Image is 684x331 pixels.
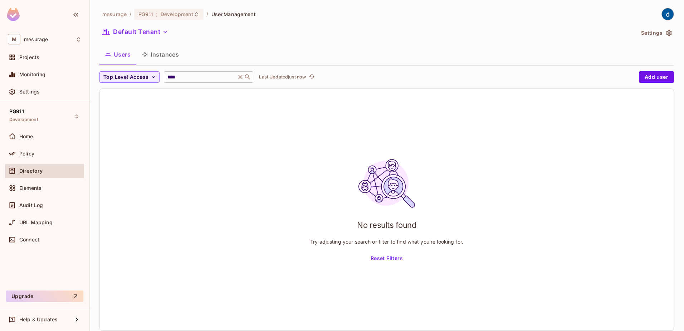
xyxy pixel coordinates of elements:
[19,185,41,191] span: Elements
[9,109,24,114] span: PG911
[19,168,43,174] span: Directory
[206,11,208,18] li: /
[309,73,315,81] span: refresh
[310,238,463,245] p: Try adjusting your search or filter to find what you’re looking for.
[19,54,39,60] span: Projects
[19,202,43,208] span: Audit Log
[259,74,306,80] p: Last Updated just now
[662,8,674,20] img: dev 911gcl
[211,11,256,18] span: User Management
[99,26,171,38] button: Default Tenant
[136,45,185,63] button: Instances
[19,317,58,322] span: Help & Updates
[8,34,20,44] span: M
[19,72,46,77] span: Monitoring
[99,71,160,83] button: Top Level Access
[306,73,316,81] span: Click to refresh data
[19,134,33,139] span: Home
[130,11,131,18] li: /
[19,151,34,157] span: Policy
[24,37,48,42] span: Workspace: mesurage
[7,8,20,21] img: SReyMgAAAABJRU5ErkJggg==
[6,291,83,302] button: Upgrade
[638,27,674,39] button: Settings
[156,11,158,17] span: :
[102,11,127,18] span: the active workspace
[19,237,39,243] span: Connect
[307,73,316,81] button: refresh
[103,73,148,82] span: Top Level Access
[639,71,674,83] button: Add user
[19,220,53,225] span: URL Mapping
[161,11,194,18] span: Development
[368,253,406,264] button: Reset Filters
[19,89,40,95] span: Settings
[9,117,38,123] span: Development
[357,220,416,230] h1: No results found
[138,11,153,18] span: PG911
[99,45,136,63] button: Users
